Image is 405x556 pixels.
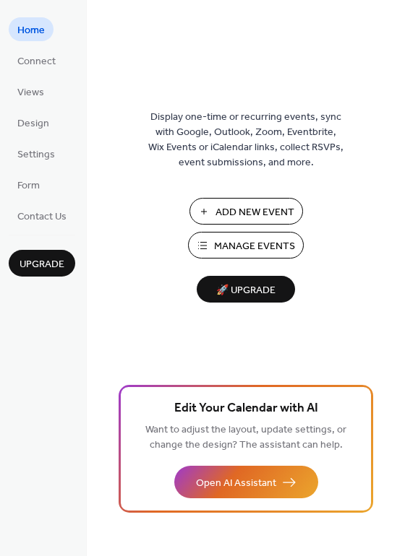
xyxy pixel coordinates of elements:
[216,205,294,220] span: Add New Event
[174,466,318,498] button: Open AI Assistant
[17,209,67,225] span: Contact Us
[189,198,303,225] button: Add New Event
[205,281,286,300] span: 🚀 Upgrade
[9,250,75,277] button: Upgrade
[17,147,55,162] span: Settings
[17,23,45,38] span: Home
[17,85,44,100] span: Views
[9,142,64,165] a: Settings
[145,420,346,455] span: Want to adjust the layout, update settings, or change the design? The assistant can help.
[148,110,344,170] span: Display one-time or recurring events, sync with Google, Outlook, Zoom, Eventbrite, Wix Events or ...
[196,476,276,491] span: Open AI Assistant
[20,257,64,272] span: Upgrade
[9,17,54,41] a: Home
[17,178,40,194] span: Form
[174,399,318,419] span: Edit Your Calendar with AI
[9,48,64,72] a: Connect
[9,110,58,134] a: Design
[214,239,295,254] span: Manage Events
[188,232,304,259] button: Manage Events
[9,173,48,196] a: Form
[197,276,295,303] button: 🚀 Upgrade
[17,54,56,69] span: Connect
[9,204,75,227] a: Contact Us
[9,79,53,103] a: Views
[17,116,49,131] span: Design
